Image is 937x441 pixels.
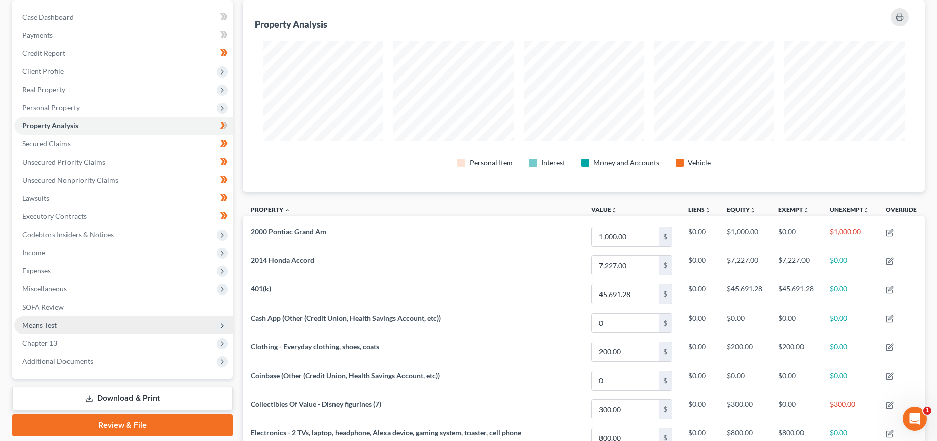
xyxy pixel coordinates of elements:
[923,407,931,415] span: 1
[14,207,233,226] a: Executory Contracts
[251,284,271,293] span: 401(k)
[14,26,233,44] a: Payments
[659,400,672,419] div: $
[593,158,659,168] div: Money and Accounts
[251,400,381,408] span: Collectibles Of Value - Disney figurines (7)
[14,171,233,189] a: Unsecured Nonpriority Claims
[822,251,878,280] td: $0.00
[592,284,659,304] input: 0.00
[12,414,233,436] a: Review & File
[705,207,711,213] i: unfold_more
[592,400,659,419] input: 0.00
[822,366,878,395] td: $0.00
[770,337,822,366] td: $200.00
[727,206,756,213] a: Equityunfold_more
[688,158,711,168] div: Vehicle
[22,103,80,112] span: Personal Property
[770,395,822,423] td: $0.00
[251,342,379,351] span: Clothing - Everyday clothing, shoes, coats
[14,44,233,62] a: Credit Report
[591,206,617,213] a: Valueunfold_more
[22,303,64,311] span: SOFA Review
[592,256,659,275] input: 0.00
[251,428,521,437] span: Electronics - 2 TVs, laptop, headphone, Alexa device, gaming system, toaster, cell phone
[14,135,233,153] a: Secured Claims
[770,222,822,251] td: $0.00
[659,227,672,246] div: $
[680,395,719,423] td: $0.00
[14,189,233,207] a: Lawsuits
[680,337,719,366] td: $0.00
[22,85,65,94] span: Real Property
[770,309,822,337] td: $0.00
[251,256,314,264] span: 2014 Honda Accord
[611,207,617,213] i: unfold_more
[251,314,441,322] span: Cash App (Other (Credit Union, Health Savings Account, etc))
[22,284,67,293] span: Miscellaneous
[822,395,878,423] td: $300.00
[14,8,233,26] a: Case Dashboard
[770,251,822,280] td: $7,227.00
[22,176,118,184] span: Unsecured Nonpriority Claims
[470,158,513,168] div: Personal Item
[659,342,672,361] div: $
[22,67,64,76] span: Client Profile
[22,31,53,39] span: Payments
[659,371,672,390] div: $
[22,212,87,220] span: Executory Contracts
[22,13,74,21] span: Case Dashboard
[822,222,878,251] td: $1,000.00
[680,309,719,337] td: $0.00
[878,200,925,223] th: Override
[22,339,57,347] span: Chapter 13
[22,321,57,329] span: Means Test
[14,117,233,135] a: Property Analysis
[770,280,822,309] td: $45,691.28
[719,251,770,280] td: $7,227.00
[592,227,659,246] input: 0.00
[903,407,927,431] iframe: Intercom live chat
[22,139,71,148] span: Secured Claims
[719,309,770,337] td: $0.00
[22,357,93,365] span: Additional Documents
[659,284,672,304] div: $
[251,371,440,380] span: Coinbase (Other (Credit Union, Health Savings Account, etc))
[719,395,770,423] td: $300.00
[822,280,878,309] td: $0.00
[680,251,719,280] td: $0.00
[284,207,290,213] i: expand_less
[803,207,809,213] i: unfold_more
[778,206,809,213] a: Exemptunfold_more
[592,342,659,361] input: 0.00
[255,18,327,30] div: Property Analysis
[22,248,45,257] span: Income
[592,371,659,390] input: 0.00
[822,337,878,366] td: $0.00
[22,49,65,57] span: Credit Report
[719,366,770,395] td: $0.00
[770,366,822,395] td: $0.00
[22,121,78,130] span: Property Analysis
[659,256,672,275] div: $
[22,266,51,275] span: Expenses
[659,314,672,333] div: $
[680,222,719,251] td: $0.00
[822,309,878,337] td: $0.00
[251,227,326,236] span: 2000 Pontiac Grand Am
[830,206,869,213] a: Unexemptunfold_more
[22,158,105,166] span: Unsecured Priority Claims
[688,206,711,213] a: Liensunfold_more
[719,222,770,251] td: $1,000.00
[719,337,770,366] td: $200.00
[541,158,565,168] div: Interest
[14,298,233,316] a: SOFA Review
[592,314,659,333] input: 0.00
[22,194,49,202] span: Lawsuits
[680,366,719,395] td: $0.00
[719,280,770,309] td: $45,691.28
[14,153,233,171] a: Unsecured Priority Claims
[12,387,233,410] a: Download & Print
[750,207,756,213] i: unfold_more
[680,280,719,309] td: $0.00
[22,230,114,239] span: Codebtors Insiders & Notices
